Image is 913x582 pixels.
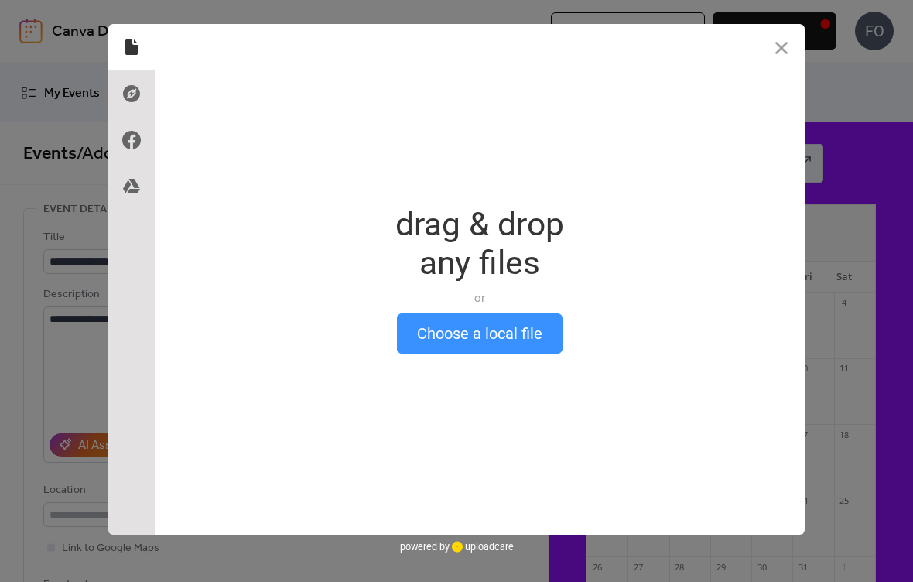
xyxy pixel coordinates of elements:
div: Direct Link [108,70,155,117]
div: or [395,290,564,306]
div: powered by [400,535,514,558]
button: Close [758,24,805,70]
button: Choose a local file [397,313,563,354]
div: drag & drop any files [395,205,564,282]
a: uploadcare [450,541,514,553]
div: Local Files [108,24,155,70]
div: Google Drive [108,163,155,210]
div: Facebook [108,117,155,163]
